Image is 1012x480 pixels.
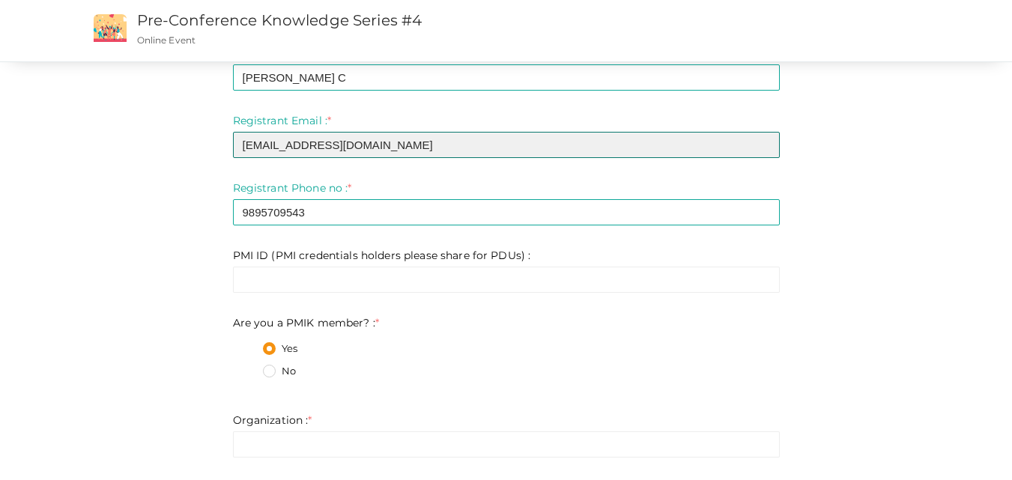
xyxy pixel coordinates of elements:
label: Are you a PMIK member? : [233,315,380,330]
input: Enter registrant name here. [233,64,780,91]
p: Online Event [137,34,643,46]
img: event2.png [94,14,127,42]
label: No [263,364,296,379]
input: Enter registrant email here. [233,132,780,158]
label: Organization : [233,413,312,428]
label: PMI ID (PMI credentials holders please share for PDUs) : [233,248,531,263]
label: Registrant Phone no : [233,180,352,195]
input: Enter registrant phone no here. [233,199,780,225]
label: Registrant Email : [233,113,332,128]
a: Pre-Conference Knowledge Series #4 [137,11,422,29]
label: Yes [263,341,297,356]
